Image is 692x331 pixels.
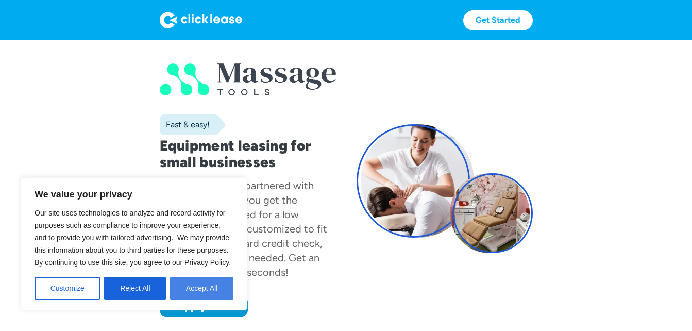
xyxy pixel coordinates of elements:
[160,137,336,170] h1: Equipment leasing for small businesses
[160,12,242,28] img: Logo
[463,10,533,30] a: Get Started
[35,209,231,267] span: Our site uses technologies to analyze and record activity for purposes such as compliance to impr...
[35,277,100,300] button: Customize
[160,120,210,130] div: Fast & easy!
[104,277,166,300] button: Reject All
[21,177,247,310] div: We value your privacy
[35,188,233,201] p: We value your privacy
[170,277,233,300] button: Accept All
